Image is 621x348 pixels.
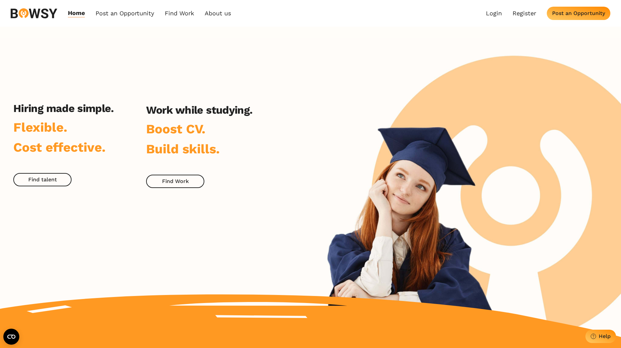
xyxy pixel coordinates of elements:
[552,10,605,16] div: Post an Opportunity
[585,330,616,343] button: Help
[162,178,189,184] div: Find Work
[28,176,57,183] div: Find talent
[146,175,204,188] button: Find Work
[3,329,19,345] button: Open CMP widget
[68,9,85,17] a: Home
[13,140,105,155] span: Cost effective.
[13,173,72,186] button: Find talent
[146,121,205,136] span: Boost CV.
[13,102,114,115] h2: Hiring made simple.
[547,7,610,20] button: Post an Opportunity
[13,120,67,135] span: Flexible.
[11,8,57,18] img: svg%3e
[146,141,220,156] span: Build skills.
[513,10,536,17] a: Register
[146,104,252,116] h2: Work while studying.
[599,333,611,339] div: Help
[486,10,502,17] a: Login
